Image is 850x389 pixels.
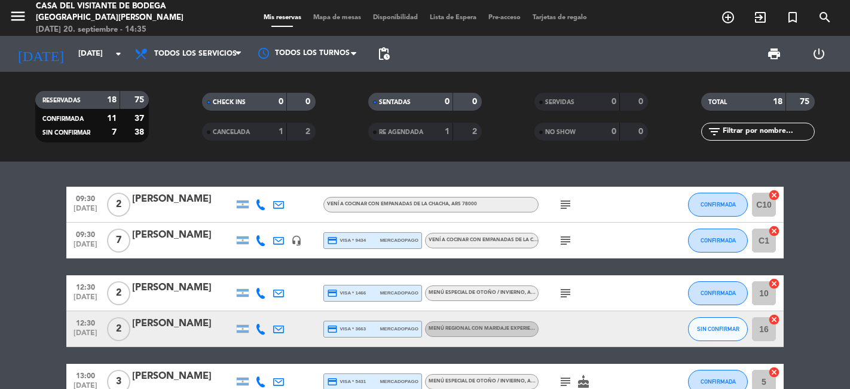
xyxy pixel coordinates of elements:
span: , ARS 58.000 [525,290,554,295]
span: mercadopago [380,325,418,333]
span: 2 [107,193,130,217]
span: Menú especial de otoño / invierno [429,290,554,295]
i: filter_list [707,124,721,139]
span: 7 [107,229,130,253]
button: CONFIRMADA [688,281,748,305]
strong: 11 [107,114,117,123]
i: add_circle_outline [721,10,735,25]
strong: 0 [638,98,646,106]
span: 13:00 [71,368,100,382]
i: credit_card [327,235,338,246]
strong: 0 [611,127,616,136]
span: 09:30 [71,227,100,241]
i: exit_to_app [753,10,768,25]
span: RE AGENDADA [379,129,423,135]
span: SERVIDAS [545,99,574,105]
i: cancel [768,225,780,237]
span: 12:30 [71,279,100,293]
span: Lista de Espera [424,14,482,21]
span: Vení a cocinar con empanadas de La Chacha [327,202,477,206]
strong: 0 [472,98,479,106]
i: power_settings_new [812,47,826,61]
strong: 7 [112,128,117,136]
span: CHECK INS [213,99,246,105]
span: 2 [107,281,130,305]
div: LOG OUT [797,36,842,72]
i: cancel [768,314,780,326]
strong: 0 [638,127,646,136]
span: RESERVADAS [42,98,81,104]
i: turned_in_not [785,10,800,25]
i: cake [576,375,591,389]
i: search [818,10,832,25]
span: print [767,47,781,61]
span: Mapa de mesas [307,14,367,21]
i: cancel [768,189,780,201]
strong: 38 [134,128,146,136]
strong: 0 [279,98,283,106]
span: CONFIRMADA [701,378,736,385]
span: CONFIRMADA [701,201,736,208]
span: pending_actions [377,47,391,61]
strong: 1 [445,127,450,136]
span: 09:30 [71,191,100,205]
span: TOTAL [708,99,727,105]
span: CONFIRMADA [701,290,736,296]
span: Todos los servicios [154,50,237,58]
span: Disponibilidad [367,14,424,21]
i: subject [558,233,573,248]
div: [PERSON_NAME] [132,316,234,332]
i: subject [558,375,573,389]
span: Vení a cocinar con empanadas de La Chacha [429,238,579,242]
span: SENTADAS [379,99,411,105]
span: CONFIRMADA [42,116,84,122]
i: subject [558,286,573,300]
i: headset_mic [291,235,302,246]
span: [DATE] [71,329,100,343]
span: visa * 5431 [327,376,366,387]
input: Filtrar por nombre... [721,125,814,138]
i: arrow_drop_down [111,47,126,61]
button: menu [9,7,27,29]
span: Mis reservas [258,14,307,21]
span: mercadopago [380,236,418,244]
span: Menú especial de otoño / invierno [429,379,554,384]
i: credit_card [327,288,338,299]
span: [DATE] [71,293,100,307]
div: [PERSON_NAME] [132,192,234,207]
i: cancel [768,278,780,290]
span: CANCELADA [213,129,250,135]
strong: 37 [134,114,146,123]
button: CONFIRMADA [688,193,748,217]
span: SIN CONFIRMAR [42,130,90,136]
i: subject [558,197,573,212]
span: mercadopago [380,289,418,297]
span: Pre-acceso [482,14,527,21]
div: [PERSON_NAME] [132,227,234,243]
strong: 0 [305,98,313,106]
span: 12:30 [71,315,100,329]
span: SIN CONFIRMAR [697,326,739,332]
span: NO SHOW [545,129,576,135]
strong: 2 [472,127,479,136]
span: , ARS 78000 [449,202,477,206]
div: Casa del Visitante de Bodega [GEOGRAPHIC_DATA][PERSON_NAME] [36,1,204,24]
strong: 18 [107,96,117,104]
i: menu [9,7,27,25]
span: [DATE] [71,241,100,254]
span: [DATE] [71,205,100,218]
strong: 0 [611,98,616,106]
strong: 2 [305,127,313,136]
strong: 75 [134,96,146,104]
strong: 18 [773,98,782,106]
strong: 75 [800,98,812,106]
span: , ARS 58.000 [525,379,554,384]
i: credit_card [327,324,338,335]
strong: 1 [279,127,283,136]
button: CONFIRMADA [688,229,748,253]
strong: 0 [445,98,450,106]
span: visa * 1466 [327,288,366,299]
span: Tarjetas de regalo [527,14,593,21]
span: mercadopago [380,378,418,385]
i: credit_card [327,376,338,387]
